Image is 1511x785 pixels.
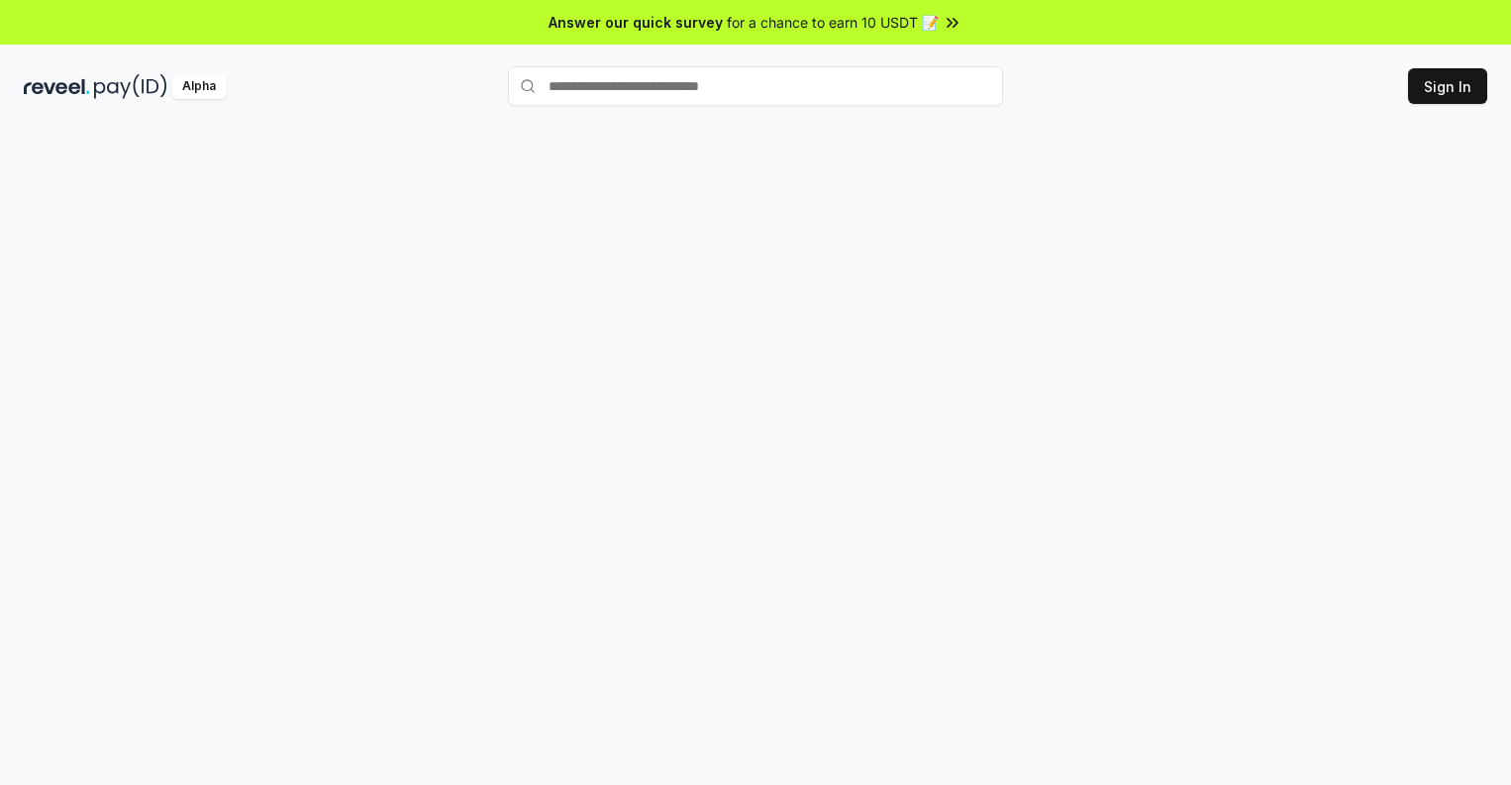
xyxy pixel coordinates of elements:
[24,74,90,99] img: reveel_dark
[1408,68,1487,104] button: Sign In
[94,74,167,99] img: pay_id
[549,12,723,33] span: Answer our quick survey
[171,74,227,99] div: Alpha
[727,12,939,33] span: for a chance to earn 10 USDT 📝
